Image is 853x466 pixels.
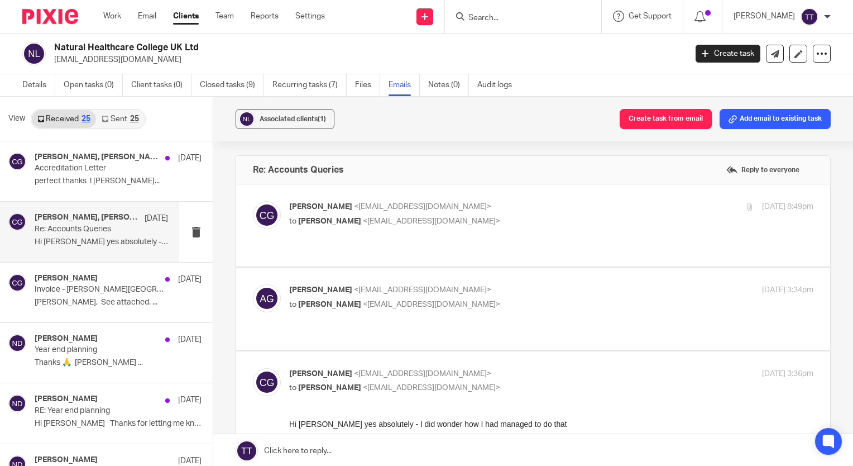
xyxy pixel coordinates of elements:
div: 25 [82,115,90,123]
img: svg%3E [253,284,281,312]
h4: Re: Accounts Queries [253,164,344,175]
a: Open tasks (0) [64,74,123,96]
p: [DATE] [178,334,202,345]
a: Sent25 [96,110,144,128]
p: RE: Year end planning [35,406,168,416]
p: [DATE] [178,274,202,285]
p: Year end planning [35,345,168,355]
img: svg%3E [8,334,26,352]
label: Reply to everyone [723,161,802,178]
button: Associated clients(1) [236,109,334,129]
a: Closed tasks (9) [200,74,264,96]
img: svg%3E [253,201,281,229]
a: Reports [251,11,279,22]
img: Pixie [22,9,78,24]
span: Get Support [629,12,672,20]
p: Re: Accounts Queries [35,225,141,234]
button: Add email to existing task [720,109,831,129]
p: perfect thanks ! [PERSON_NAME]... [35,177,202,186]
h4: [PERSON_NAME] [35,274,98,283]
a: Client tasks (0) [131,74,191,96]
a: Details [22,74,55,96]
a: Emails [389,74,420,96]
p: [DATE] [145,213,168,224]
span: to [289,217,296,225]
span: to [289,384,296,392]
a: Audit logs [477,74,520,96]
p: [DATE] [178,153,202,164]
a: Received25 [32,110,96,128]
img: svg%3E [253,368,281,396]
img: svg%3E [22,42,46,65]
span: [PERSON_NAME] [298,301,361,308]
h4: [PERSON_NAME], [PERSON_NAME] [35,213,139,222]
p: Hi [PERSON_NAME] Thanks for letting me know... [35,419,202,429]
span: (1) [318,116,326,122]
p: Hi [PERSON_NAME] yes absolutely - I did wonder how I... [35,237,168,247]
p: Accreditation Letter [35,164,168,173]
a: Recurring tasks (7) [272,74,347,96]
img: svg%3E [238,111,255,127]
p: Thanks 🙏 [PERSON_NAME] ... [35,358,202,368]
img: svg%3E [8,274,26,292]
p: [PERSON_NAME] [734,11,795,22]
p: [EMAIL_ADDRESS][DOMAIN_NAME] [54,54,679,65]
button: Create task from email [620,109,712,129]
a: Team [215,11,234,22]
h4: [PERSON_NAME] [35,394,98,404]
a: Create task [696,45,760,63]
p: [DATE] 8:49pm [762,201,813,213]
a: Settings [295,11,325,22]
img: svg%3E [801,8,818,26]
a: Notes (0) [428,74,469,96]
span: <[EMAIL_ADDRESS][DOMAIN_NAME]> [363,217,500,225]
span: [PERSON_NAME] [298,384,361,392]
a: Work [103,11,121,22]
span: <[EMAIL_ADDRESS][DOMAIN_NAME]> [363,384,500,392]
span: <[EMAIL_ADDRESS][DOMAIN_NAME]> [363,301,500,308]
div: 25 [130,115,139,123]
p: [PERSON_NAME], See attached. ... [35,298,202,307]
span: to [289,301,296,308]
p: [DATE] [178,394,202,406]
span: [PERSON_NAME] [289,203,352,211]
span: <[EMAIL_ADDRESS][DOMAIN_NAME]> [354,370,491,378]
span: [PERSON_NAME] [298,217,361,225]
img: svg%3E [8,153,26,170]
span: [PERSON_NAME] [289,286,352,294]
p: Invoice - [PERSON_NAME][GEOGRAPHIC_DATA] [35,285,168,294]
input: Search [467,13,568,23]
span: <[EMAIL_ADDRESS][DOMAIN_NAME]> [354,286,491,294]
span: <[EMAIL_ADDRESS][DOMAIN_NAME]> [354,203,491,211]
h4: [PERSON_NAME], [PERSON_NAME] [35,153,160,162]
h4: [PERSON_NAME] [35,455,98,465]
span: Associated clients [260,116,326,122]
p: [DATE] 3:34pm [762,284,813,296]
a: Clients [173,11,199,22]
a: Files [355,74,380,96]
a: Email [138,11,156,22]
span: View [8,113,25,125]
img: svg%3E [8,394,26,412]
img: svg%3E [8,213,26,231]
span: [PERSON_NAME] [289,370,352,378]
h4: [PERSON_NAME] [35,334,98,344]
p: [DATE] 3:36pm [762,368,813,380]
h2: Natural Healthcare College UK Ltd [54,42,554,54]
